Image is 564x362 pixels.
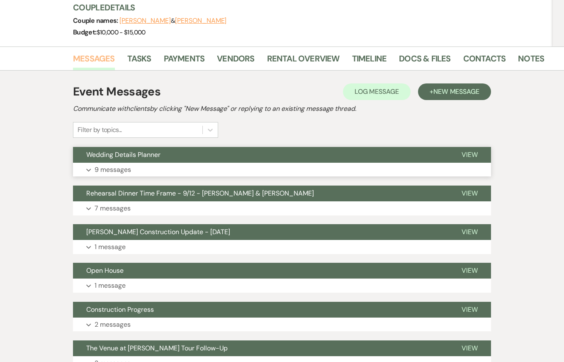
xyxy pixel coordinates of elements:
[73,340,448,356] button: The Venue at [PERSON_NAME] Tour Follow-Up
[462,227,478,236] span: View
[73,104,491,114] h2: Communicate with clients by clicking "New Message" or replying to an existing message thread.
[73,201,491,215] button: 7 messages
[448,147,491,163] button: View
[73,279,491,293] button: 1 message
[462,305,478,314] span: View
[119,17,171,24] button: [PERSON_NAME]
[518,52,544,70] a: Notes
[73,16,119,25] span: Couple names:
[418,83,491,100] button: +New Message
[73,240,491,254] button: 1 message
[97,28,146,37] span: $10,000 - $15,000
[343,83,411,100] button: Log Message
[73,163,491,177] button: 9 messages
[73,224,448,240] button: [PERSON_NAME] Construction Update - [DATE]
[462,266,478,275] span: View
[86,189,314,198] span: Rehearsal Dinner Time Frame - 9/12 - [PERSON_NAME] & [PERSON_NAME]
[73,28,97,37] span: Budget:
[164,52,205,70] a: Payments
[462,150,478,159] span: View
[448,302,491,318] button: View
[78,125,122,135] div: Filter by topics...
[433,87,479,96] span: New Message
[73,318,491,332] button: 2 messages
[95,242,126,252] p: 1 message
[448,263,491,279] button: View
[95,280,126,291] p: 1 message
[73,263,448,279] button: Open House
[462,344,478,352] span: View
[73,2,537,13] h3: Couple Details
[73,147,448,163] button: Wedding Details Planner
[127,52,151,70] a: Tasks
[217,52,254,70] a: Vendors
[86,305,154,314] span: Construction Progress
[73,186,448,201] button: Rehearsal Dinner Time Frame - 9/12 - [PERSON_NAME] & [PERSON_NAME]
[73,83,160,100] h1: Event Messages
[267,52,340,70] a: Rental Overview
[399,52,450,70] a: Docs & Files
[73,52,115,70] a: Messages
[448,340,491,356] button: View
[448,186,491,201] button: View
[95,319,131,330] p: 2 messages
[355,87,399,96] span: Log Message
[462,189,478,198] span: View
[86,266,124,275] span: Open House
[86,227,230,236] span: [PERSON_NAME] Construction Update - [DATE]
[95,164,131,175] p: 9 messages
[86,150,160,159] span: Wedding Details Planner
[73,302,448,318] button: Construction Progress
[86,344,228,352] span: The Venue at [PERSON_NAME] Tour Follow-Up
[119,17,226,25] span: &
[463,52,506,70] a: Contacts
[448,224,491,240] button: View
[352,52,387,70] a: Timeline
[95,203,131,214] p: 7 messages
[175,17,226,24] button: [PERSON_NAME]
